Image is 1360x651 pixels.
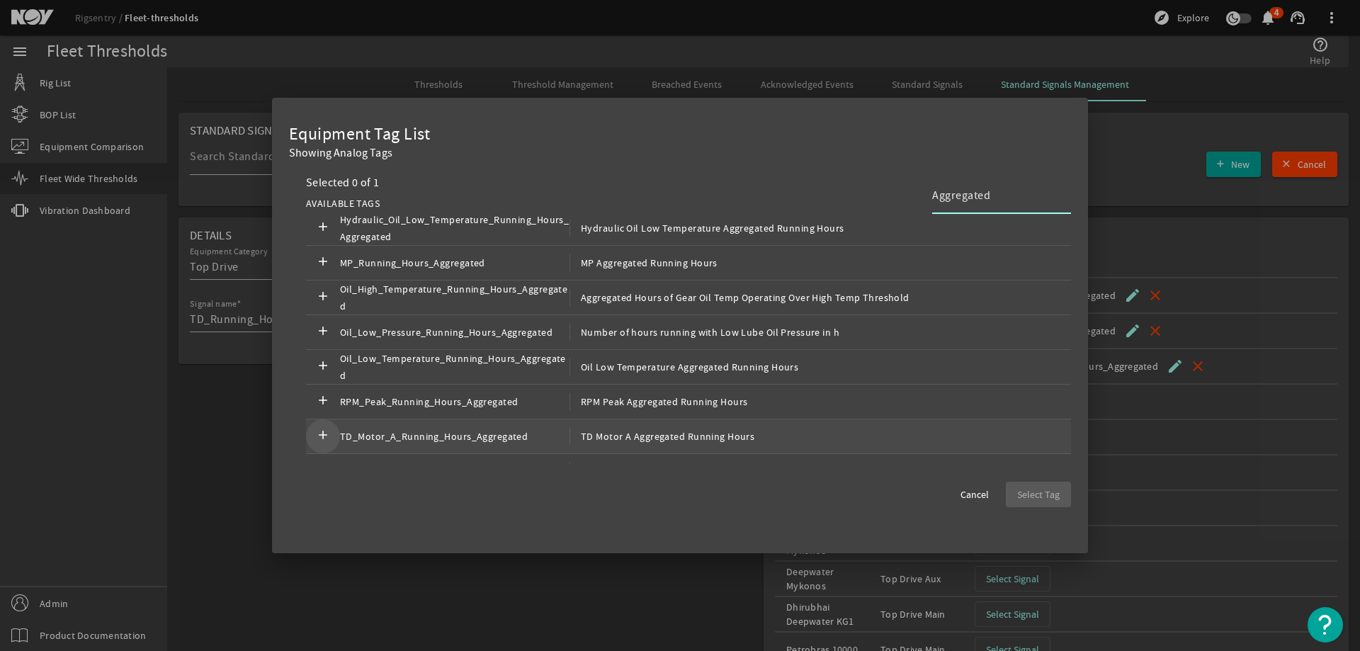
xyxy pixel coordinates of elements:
span: Hydraulic Oil Low Temperature Aggregated Running Hours [569,220,844,237]
button: Open Resource Center [1308,607,1343,642]
div: Selected 0 of 1 [289,174,1071,191]
span: Aggregated Hours of Gear Oil Temp Operating Over High Temp Threshold [569,289,909,306]
span: Oil_Low_Temperature_Running_Hours_Aggregated [340,350,569,384]
mat-icon: add [314,428,331,445]
mat-icon: add [314,463,331,480]
span: TD Motor A Aggregated Running Hours [569,428,754,445]
span: TD_Motor_A_Running_Hours_Aggregated [340,428,569,445]
span: Oil_Low_Pressure_Running_Hours_Aggregated [340,324,569,341]
span: TD_Motor_B_Running_Hours_Aggregated [340,463,569,480]
input: Search Tag Names [932,187,1060,204]
span: Oil_High_Temperature_Running_Hours_Aggregated [340,281,569,315]
span: RPM_Peak_Running_Hours_Aggregated [340,393,569,410]
div: AVAILABLE TAGS [306,195,380,212]
mat-icon: add [314,393,331,410]
mat-icon: add [314,358,331,375]
mat-icon: add [314,289,331,306]
div: Equipment Tag List [289,126,1071,143]
span: TD Motor B Aggregated Running Hours [569,463,754,480]
span: Oil Low Temperature Aggregated Running Hours [569,358,798,375]
span: Cancel [960,487,989,502]
span: MP Aggregated Running Hours [569,254,718,271]
span: Number of hours running with Low Lube Oil Pressure in h [569,324,839,341]
mat-icon: add [314,220,331,237]
mat-icon: add [314,324,331,341]
span: Hydraulic_Oil_Low_Temperature_Running_Hours_Aggregated [340,211,569,245]
span: RPM Peak Aggregated Running Hours [569,393,747,410]
mat-icon: add [314,254,331,271]
span: MP_Running_Hours_Aggregated [340,254,569,271]
h3: Showing Analog Tags [289,143,1071,163]
button: Cancel [949,482,1000,507]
